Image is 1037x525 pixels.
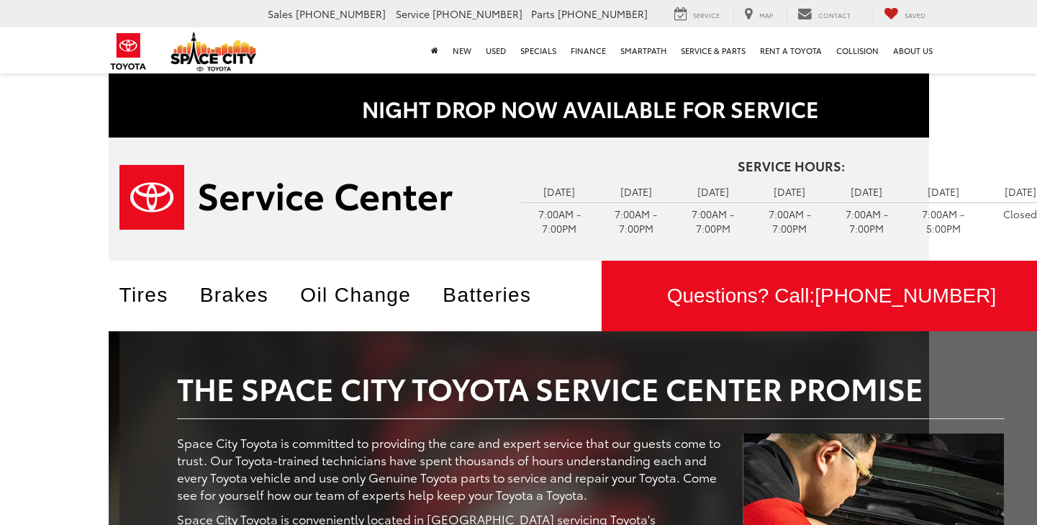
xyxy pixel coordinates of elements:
[613,27,674,73] a: SmartPath
[905,181,982,202] td: [DATE]
[119,284,190,306] a: Tires
[598,181,675,202] td: [DATE]
[598,202,675,239] td: 7:00AM - 7:00PM
[521,181,598,202] td: [DATE]
[829,27,886,73] a: Collision
[674,202,751,239] td: 7:00AM - 7:00PM
[815,284,996,307] span: [PHONE_NUMBER]
[101,28,155,75] img: Toyota
[171,32,257,71] img: Space City Toyota
[905,202,982,239] td: 7:00AM - 5:00PM
[200,284,291,306] a: Brakes
[733,6,784,22] a: Map
[674,181,751,202] td: [DATE]
[300,284,433,306] a: Oil Change
[759,10,773,19] span: Map
[424,27,445,73] a: Home
[433,6,522,21] span: [PHONE_NUMBER]
[521,202,598,239] td: 7:00AM - 7:00PM
[296,6,386,21] span: [PHONE_NUMBER]
[268,6,293,21] span: Sales
[828,202,905,239] td: 7:00AM - 7:00PM
[905,10,925,19] span: Saved
[818,10,851,19] span: Contact
[443,284,553,306] a: Batteries
[751,181,828,202] td: [DATE]
[531,6,555,21] span: Parts
[873,6,936,22] a: My Saved Vehicles
[693,10,720,19] span: Service
[558,6,648,21] span: [PHONE_NUMBER]
[479,27,513,73] a: Used
[119,165,453,230] img: Service Center | Space City Toyota in Humble TX
[753,27,829,73] a: Rent a Toyota
[513,27,563,73] a: Specials
[396,6,430,21] span: Service
[177,371,1005,404] h2: The Space City Toyota Service Center Promise
[828,181,905,202] td: [DATE]
[177,434,722,503] p: Space City Toyota is committed to providing the care and expert service that our guests come to t...
[751,202,828,239] td: 7:00AM - 7:00PM
[674,27,753,73] a: Service & Parts
[886,27,940,73] a: About Us
[563,27,613,73] a: Finance
[445,27,479,73] a: New
[664,6,730,22] a: Service
[787,6,861,22] a: Contact
[119,165,499,230] a: Service Center | Space City Toyota in Humble TX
